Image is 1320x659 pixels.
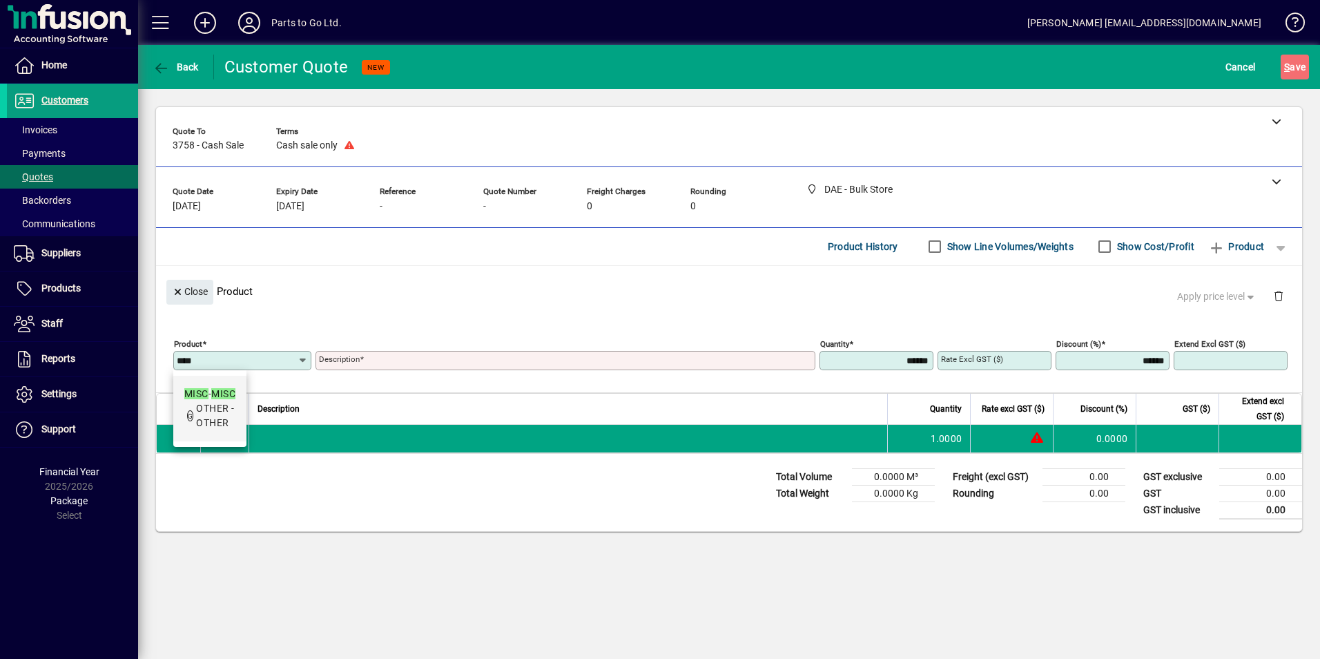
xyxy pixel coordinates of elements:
span: Support [41,423,76,434]
span: Quantity [930,401,962,417]
span: Apply price level [1177,289,1257,304]
span: Cash sale only [276,140,338,151]
td: GST inclusive [1136,502,1219,519]
app-page-header-button: Close [163,285,217,298]
button: Back [149,55,202,79]
a: Backorders [7,189,138,212]
span: Staff [41,318,63,329]
span: Financial Year [39,466,99,477]
button: Close [166,280,213,305]
span: GST ($) [1183,401,1210,417]
em: MISC [211,388,235,399]
span: NEW [367,63,385,72]
td: Rounding [946,485,1042,502]
span: Customers [41,95,88,106]
td: Total Weight [769,485,852,502]
span: Products [41,283,81,294]
td: 0.00 [1219,468,1302,485]
a: Support [7,412,138,447]
td: Freight (excl GST) [946,468,1042,485]
td: GST [1136,485,1219,502]
div: - [184,387,235,401]
span: Backorders [14,195,71,206]
td: 0.00 [1042,468,1125,485]
span: - [483,201,486,212]
span: Package [50,495,88,506]
app-page-header-button: Back [138,55,214,79]
span: Discount (%) [1080,401,1127,417]
mat-label: Quantity [820,338,849,348]
div: [PERSON_NAME] [EMAIL_ADDRESS][DOMAIN_NAME] [1027,12,1261,34]
span: 0 [690,201,696,212]
mat-label: Product [174,338,202,348]
td: 0.00 [1219,502,1302,519]
span: Settings [41,388,77,399]
mat-label: Rate excl GST ($) [941,354,1003,364]
span: S [1284,61,1290,73]
mat-label: Description [319,354,360,364]
span: - [380,201,382,212]
td: 0.0000 [1053,425,1136,452]
span: Invoices [14,124,57,135]
a: Communications [7,212,138,236]
button: Delete [1262,280,1295,313]
label: Show Cost/Profit [1114,240,1194,254]
mat-label: Discount (%) [1056,338,1101,348]
button: Apply price level [1172,284,1263,309]
mat-label: Extend excl GST ($) [1174,338,1245,348]
span: Home [41,59,67,70]
a: Reports [7,342,138,376]
button: Save [1281,55,1309,79]
span: Extend excl GST ($) [1227,394,1284,424]
a: Knowledge Base [1275,3,1303,48]
span: 0 [587,201,592,212]
app-page-header-button: Delete [1262,289,1295,302]
span: OTHER - OTHER [196,403,234,428]
button: Add [183,10,227,35]
span: [DATE] [173,201,201,212]
mat-option: MISC - MISC [173,376,246,441]
div: Parts to Go Ltd. [271,12,342,34]
span: Rate excl GST ($) [982,401,1045,417]
td: Total Volume [769,468,852,485]
div: Product [156,266,1302,316]
span: Close [172,280,208,303]
span: Communications [14,218,95,229]
span: Cancel [1225,56,1256,78]
em: MISC [184,388,208,399]
td: 0.00 [1042,485,1125,502]
a: Settings [7,377,138,412]
button: Cancel [1222,55,1259,79]
span: Quotes [14,171,53,182]
a: Suppliers [7,236,138,271]
span: Back [153,61,199,73]
a: Products [7,271,138,306]
span: Payments [14,148,66,159]
a: Invoices [7,118,138,142]
td: GST exclusive [1136,468,1219,485]
td: 0.0000 Kg [852,485,935,502]
span: ave [1284,56,1306,78]
span: Reports [41,353,75,364]
span: Product History [828,236,898,258]
span: 1.0000 [931,432,962,446]
a: Staff [7,307,138,341]
a: Quotes [7,165,138,189]
div: Customer Quote [224,56,349,78]
label: Show Line Volumes/Weights [944,240,1074,254]
td: 0.00 [1219,485,1302,502]
td: 0.0000 M³ [852,468,935,485]
button: Profile [227,10,271,35]
span: [DATE] [276,201,304,212]
button: Product History [822,234,904,259]
span: 3758 - Cash Sale [173,140,244,151]
span: Description [258,401,300,417]
a: Payments [7,142,138,165]
span: Suppliers [41,247,81,258]
a: Home [7,48,138,83]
